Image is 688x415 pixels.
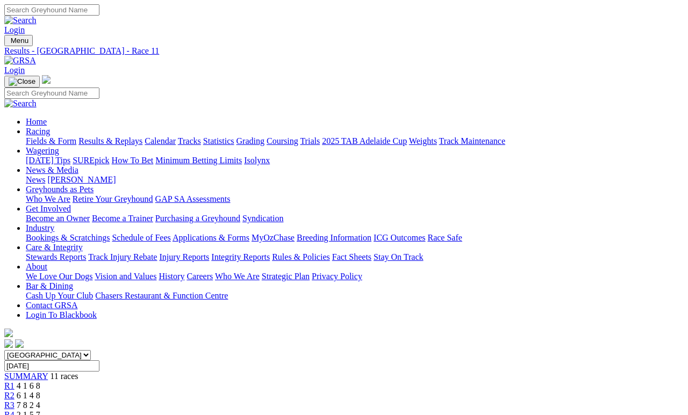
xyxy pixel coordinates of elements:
[26,262,47,271] a: About
[155,194,231,203] a: GAP SA Assessments
[178,136,201,145] a: Tracks
[4,360,99,372] input: Select date
[4,56,36,65] img: GRSA
[26,281,73,290] a: Bar & Dining
[312,272,362,281] a: Privacy Policy
[26,272,684,281] div: About
[47,175,116,184] a: [PERSON_NAME]
[4,391,15,400] a: R2
[4,99,37,108] img: Search
[215,272,260,281] a: Who We Are
[4,76,40,88] button: Toggle navigation
[322,136,407,145] a: 2025 TAB Adelaide Cup
[26,165,78,174] a: News & Media
[26,204,71,213] a: Get Involved
[4,4,99,16] input: Search
[332,252,371,261] a: Fact Sheets
[92,214,153,223] a: Become a Trainer
[26,243,83,252] a: Care & Integrity
[4,16,37,25] img: Search
[262,272,310,281] a: Strategic Plan
[211,252,270,261] a: Integrity Reports
[95,291,228,300] a: Chasers Restaurant & Function Centre
[73,156,109,165] a: SUREpick
[11,37,28,45] span: Menu
[88,252,157,261] a: Track Injury Rebate
[50,372,78,381] span: 11 races
[17,381,40,390] span: 4 1 6 8
[42,75,51,84] img: logo-grsa-white.png
[159,272,184,281] a: History
[26,136,76,145] a: Fields & Form
[187,272,213,281] a: Careers
[78,136,142,145] a: Results & Replays
[409,136,437,145] a: Weights
[4,381,15,390] a: R1
[155,156,242,165] a: Minimum Betting Limits
[252,233,295,242] a: MyOzChase
[26,194,70,203] a: Who We Are
[26,146,59,155] a: Wagering
[236,136,264,145] a: Grading
[26,233,110,242] a: Bookings & Scratchings
[26,156,684,165] div: Wagering
[26,175,45,184] a: News
[112,233,170,242] a: Schedule of Fees
[17,391,40,400] span: 6 1 4 8
[155,214,240,223] a: Purchasing a Greyhound
[26,272,92,281] a: We Love Our Dogs
[17,401,40,410] span: 7 8 2 4
[4,65,25,75] a: Login
[159,252,209,261] a: Injury Reports
[173,233,249,242] a: Applications & Forms
[26,291,93,300] a: Cash Up Your Club
[4,329,13,337] img: logo-grsa-white.png
[4,88,99,99] input: Search
[4,25,25,34] a: Login
[427,233,462,242] a: Race Safe
[297,233,371,242] a: Breeding Information
[26,310,97,319] a: Login To Blackbook
[300,136,320,145] a: Trials
[26,214,684,223] div: Get Involved
[26,185,94,194] a: Greyhounds as Pets
[4,35,33,46] button: Toggle navigation
[267,136,298,145] a: Coursing
[26,301,77,310] a: Contact GRSA
[26,117,47,126] a: Home
[112,156,154,165] a: How To Bet
[26,194,684,204] div: Greyhounds as Pets
[26,252,684,262] div: Care & Integrity
[26,291,684,301] div: Bar & Dining
[4,401,15,410] a: R3
[4,372,48,381] a: SUMMARY
[26,223,54,232] a: Industry
[95,272,156,281] a: Vision and Values
[203,136,234,145] a: Statistics
[73,194,153,203] a: Retire Your Greyhound
[26,136,684,146] div: Racing
[26,214,90,223] a: Become an Owner
[9,77,35,86] img: Close
[242,214,283,223] a: Syndication
[4,339,13,348] img: facebook.svg
[26,233,684,243] div: Industry
[26,175,684,185] div: News & Media
[4,46,684,56] a: Results - [GEOGRAPHIC_DATA] - Race 11
[26,156,70,165] a: [DATE] Tips
[374,252,423,261] a: Stay On Track
[272,252,330,261] a: Rules & Policies
[244,156,270,165] a: Isolynx
[26,252,86,261] a: Stewards Reports
[374,233,425,242] a: ICG Outcomes
[439,136,505,145] a: Track Maintenance
[145,136,176,145] a: Calendar
[26,127,50,136] a: Racing
[15,339,24,348] img: twitter.svg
